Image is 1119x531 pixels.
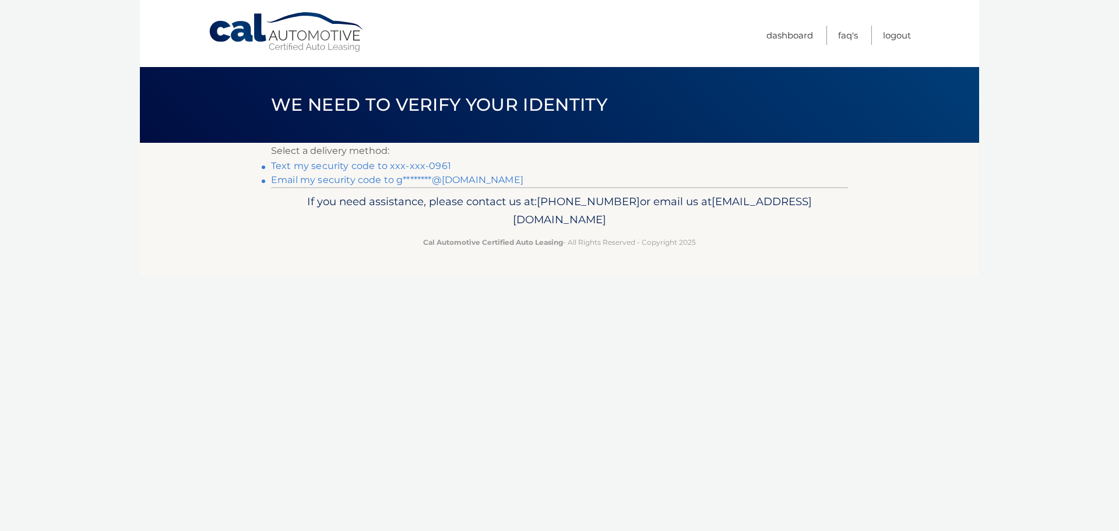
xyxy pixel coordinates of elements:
a: Dashboard [766,26,813,45]
a: Text my security code to xxx-xxx-0961 [271,160,451,171]
a: FAQ's [838,26,858,45]
a: Logout [883,26,911,45]
span: We need to verify your identity [271,94,607,115]
strong: Cal Automotive Certified Auto Leasing [423,238,563,247]
a: Email my security code to g********@[DOMAIN_NAME] [271,174,523,185]
a: Cal Automotive [208,12,365,53]
p: Select a delivery method: [271,143,848,159]
span: [PHONE_NUMBER] [537,195,640,208]
p: - All Rights Reserved - Copyright 2025 [279,236,840,248]
p: If you need assistance, please contact us at: or email us at [279,192,840,230]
